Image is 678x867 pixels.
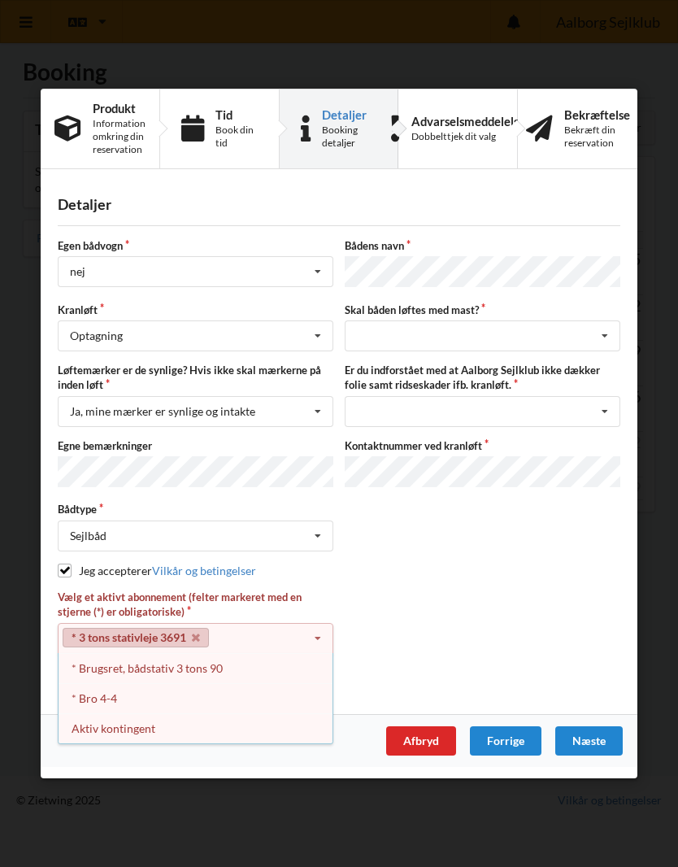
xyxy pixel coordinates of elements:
a: * 3 tons stativleje 3691 [63,628,209,647]
label: Vælg et aktivt abonnement (felter markeret med en stjerne (*) er obligatoriske) [58,590,333,619]
label: Kontaktnummer ved kranløft [345,438,620,453]
div: Tid [215,108,258,121]
div: Advarselsmeddelelse [411,115,525,128]
div: Bekræft din reservation [564,124,630,150]
div: Bekræftelse [564,108,630,121]
div: Produkt [93,102,146,115]
div: nej [70,267,85,278]
div: Book din tid [215,124,258,150]
div: * Bro 4-4 [59,683,332,713]
label: Egen bådvogn [58,238,333,253]
div: Booking detaljer [322,124,377,150]
div: Dobbelttjek dit valg [411,130,525,143]
div: Næste [555,726,623,756]
div: Aktiv kontingent [59,713,332,743]
label: Egne bemærkninger [58,438,333,453]
label: Bådtype [58,503,333,517]
label: Bådens navn [345,238,620,253]
div: Ja, mine mærker er synlige og intakte [70,406,255,417]
label: Kranløft [58,303,333,317]
label: Er du indforstået med at Aalborg Sejlklub ikke dækker folie samt ridseskader ifb. kranløft. [345,363,620,392]
div: Optagning [70,330,123,342]
div: Afbryd [386,726,456,756]
div: Forrige [470,726,541,756]
a: Vilkår og betingelser [152,564,256,577]
div: Detaljer [58,195,620,214]
div: Sejlbåd [70,530,106,542]
div: Information omkring din reservation [93,117,146,156]
label: Jeg accepterer [58,564,256,577]
div: Detaljer [322,108,377,121]
label: Løftemærker er de synlige? Hvis ikke skal mærkerne på inden løft [58,363,333,392]
label: Skal båden løftes med mast? [345,303,620,317]
div: * Brugsret, bådstativ 3 tons 90 [59,653,332,683]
